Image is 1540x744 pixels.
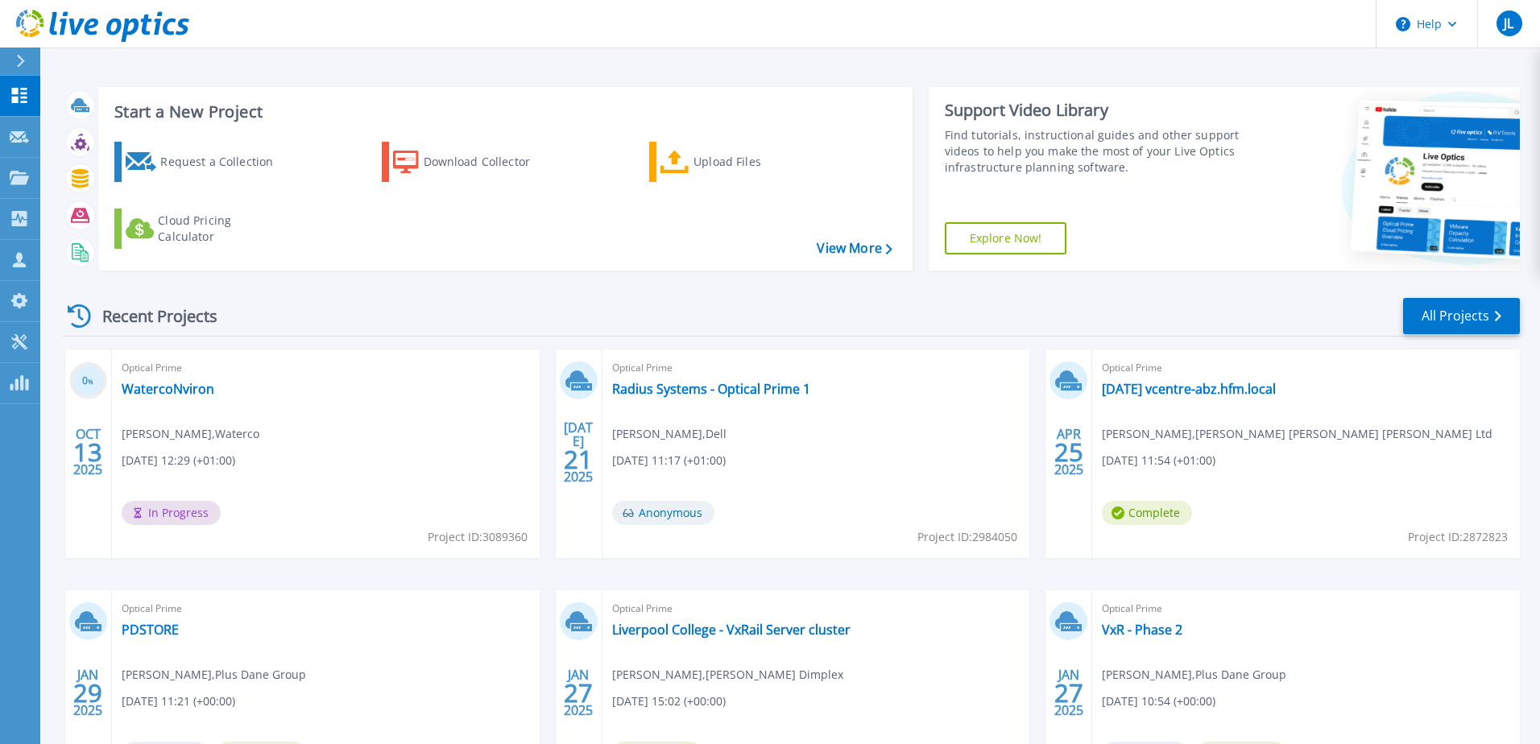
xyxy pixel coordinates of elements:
[122,600,530,618] span: Optical Prime
[612,692,726,710] span: [DATE] 15:02 (+00:00)
[1102,452,1215,469] span: [DATE] 11:54 (+01:00)
[122,622,179,638] a: PDSTORE
[612,359,1020,377] span: Optical Prime
[122,381,214,397] a: WatercoNviron
[1102,425,1492,443] span: [PERSON_NAME] , [PERSON_NAME] [PERSON_NAME] [PERSON_NAME] Ltd
[1102,359,1510,377] span: Optical Prime
[122,425,259,443] span: [PERSON_NAME] , Waterco
[158,213,287,245] div: Cloud Pricing Calculator
[1408,528,1508,546] span: Project ID: 2872823
[73,445,102,459] span: 13
[945,222,1067,254] a: Explore Now!
[612,622,851,638] a: Liverpool College - VxRail Server cluster
[122,359,530,377] span: Optical Prime
[612,666,843,684] span: [PERSON_NAME] , [PERSON_NAME] Dimplex
[1054,663,1084,722] div: JAN 2025
[563,663,594,722] div: JAN 2025
[122,452,235,469] span: [DATE] 12:29 (+01:00)
[1403,298,1520,334] a: All Projects
[817,241,892,256] a: View More
[114,209,294,249] a: Cloud Pricing Calculator
[1102,600,1510,618] span: Optical Prime
[72,423,103,482] div: OCT 2025
[62,296,239,336] div: Recent Projects
[1054,445,1083,459] span: 25
[1054,423,1084,482] div: APR 2025
[122,692,235,710] span: [DATE] 11:21 (+00:00)
[72,663,103,722] div: JAN 2025
[69,372,107,391] h3: 0
[1054,686,1083,700] span: 27
[1102,622,1182,638] a: VxR - Phase 2
[122,666,306,684] span: [PERSON_NAME] , Plus Dane Group
[1102,692,1215,710] span: [DATE] 10:54 (+00:00)
[612,425,727,443] span: [PERSON_NAME] , Dell
[122,501,221,525] span: In Progress
[564,686,593,700] span: 27
[1102,666,1286,684] span: [PERSON_NAME] , Plus Dane Group
[1102,501,1192,525] span: Complete
[114,142,294,182] a: Request a Collection
[945,100,1246,121] div: Support Video Library
[428,528,528,546] span: Project ID: 3089360
[612,600,1020,618] span: Optical Prime
[917,528,1017,546] span: Project ID: 2984050
[612,501,714,525] span: Anonymous
[1102,381,1276,397] a: [DATE] vcentre-abz.hfm.local
[649,142,829,182] a: Upload Files
[73,686,102,700] span: 29
[612,452,726,469] span: [DATE] 11:17 (+01:00)
[1504,17,1513,30] span: JL
[382,142,561,182] a: Download Collector
[424,146,553,178] div: Download Collector
[693,146,822,178] div: Upload Files
[564,453,593,466] span: 21
[160,146,289,178] div: Request a Collection
[114,103,892,121] h3: Start a New Project
[945,127,1246,176] div: Find tutorials, instructional guides and other support videos to help you make the most of your L...
[612,381,810,397] a: Radius Systems - Optical Prime 1
[563,423,594,482] div: [DATE] 2025
[88,377,93,386] span: %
